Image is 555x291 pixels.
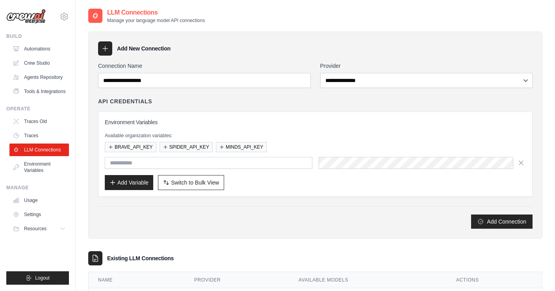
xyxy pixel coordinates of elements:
[6,185,69,191] div: Manage
[447,272,542,288] th: Actions
[9,57,69,69] a: Crew Studio
[9,194,69,207] a: Usage
[24,226,46,232] span: Resources
[107,8,205,17] h2: LLM Connections
[105,175,153,190] button: Add Variable
[289,272,447,288] th: Available Models
[98,62,311,70] label: Connection Name
[216,142,267,152] button: MINDS_API_KEY
[6,9,46,24] img: Logo
[158,175,224,190] button: Switch to Bulk View
[6,33,69,39] div: Build
[9,144,69,156] a: LLM Connections
[9,85,69,98] a: Tools & Integrations
[471,215,533,229] button: Add Connection
[9,222,69,235] button: Resources
[171,179,219,187] span: Switch to Bulk View
[160,142,213,152] button: SPIDER_API_KEY
[89,272,185,288] th: Name
[9,208,69,221] a: Settings
[185,272,289,288] th: Provider
[35,275,50,281] span: Logout
[105,142,156,152] button: BRAVE_API_KEY
[9,71,69,84] a: Agents Repository
[6,106,69,112] div: Operate
[9,158,69,177] a: Environment Variables
[107,17,205,24] p: Manage your language model API connections
[105,118,526,126] h3: Environment Variables
[6,271,69,285] button: Logout
[320,62,533,70] label: Provider
[9,115,69,128] a: Traces Old
[9,129,69,142] a: Traces
[9,43,69,55] a: Automations
[107,254,174,262] h3: Existing LLM Connections
[98,97,152,105] h4: API Credentials
[117,45,171,52] h3: Add New Connection
[105,132,526,139] p: Available organization variables:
